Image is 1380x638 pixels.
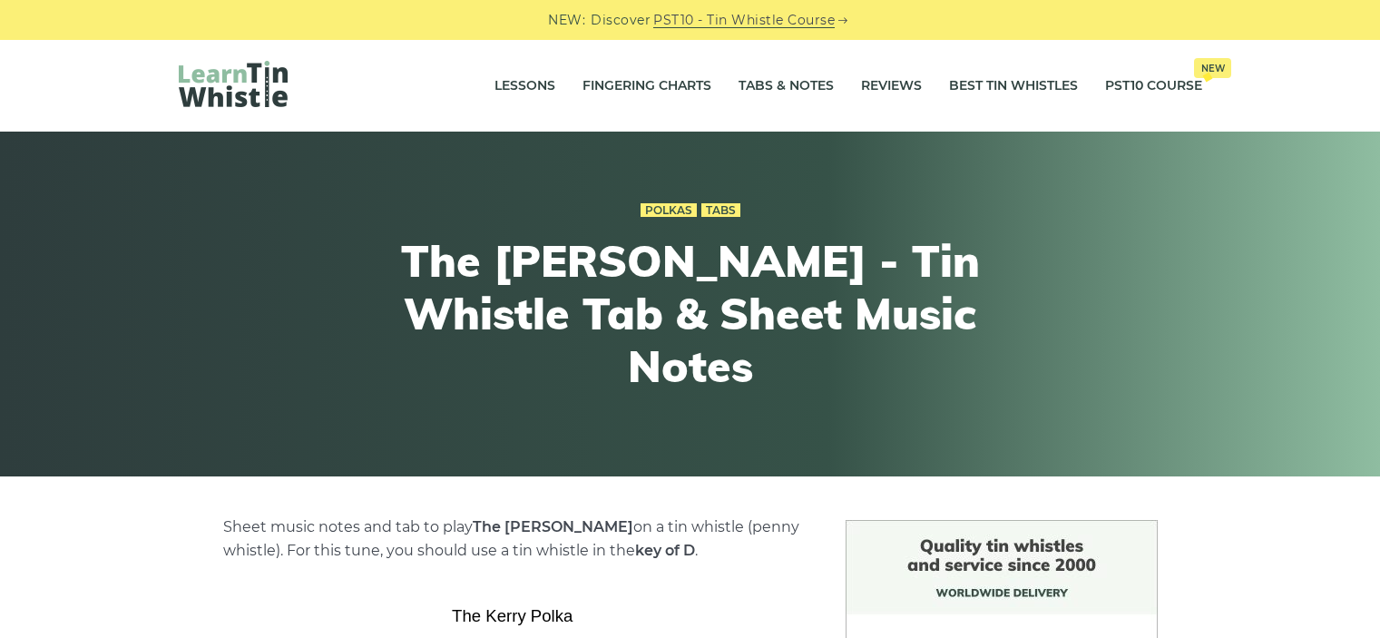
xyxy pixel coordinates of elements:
span: New [1194,58,1231,78]
strong: key of D [635,542,695,559]
a: PST10 CourseNew [1105,64,1202,109]
img: LearnTinWhistle.com [179,61,288,107]
a: Fingering Charts [582,64,711,109]
a: Polkas [641,203,697,218]
a: Best Tin Whistles [949,64,1078,109]
p: Sheet music notes and tab to play on a tin whistle (penny whistle). For this tune, you should use... [223,515,802,563]
a: Reviews [861,64,922,109]
h1: The [PERSON_NAME] - Tin Whistle Tab & Sheet Music Notes [357,235,1024,392]
a: Tabs & Notes [739,64,834,109]
a: Tabs [701,203,740,218]
strong: The [PERSON_NAME] [473,518,633,535]
a: Lessons [494,64,555,109]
